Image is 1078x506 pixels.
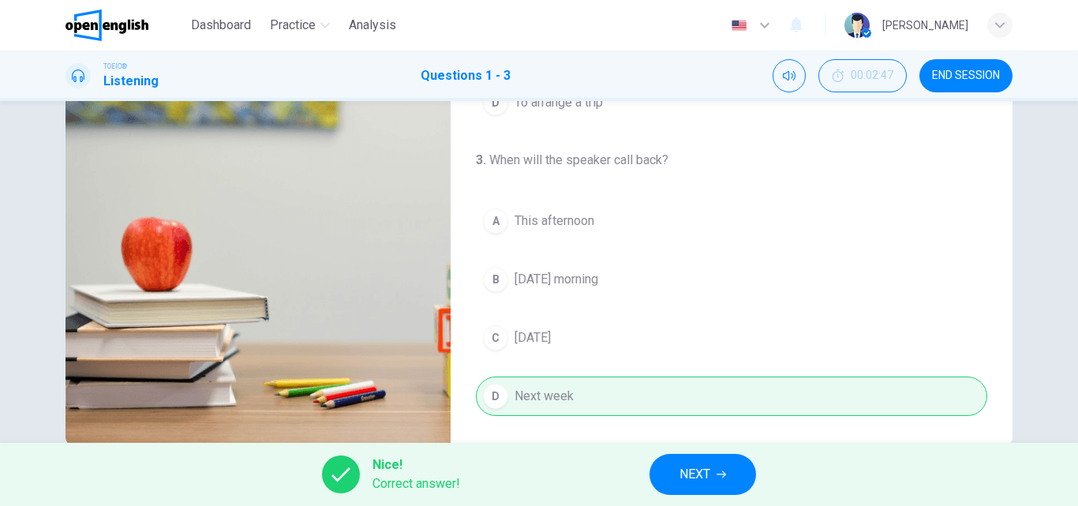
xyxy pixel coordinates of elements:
[264,11,336,39] button: Practice
[342,11,402,39] button: Analysis
[66,9,185,41] a: OpenEnglish logo
[679,463,710,485] span: NEXT
[421,66,511,85] h1: Questions 1 - 3
[729,20,749,32] img: en
[66,60,451,444] img: Talks
[649,454,756,495] button: NEXT
[919,59,1012,92] button: END SESSION
[103,61,127,72] span: TOEIC®
[851,69,893,82] span: 00:02:47
[773,59,806,92] div: Mute
[372,455,460,474] span: Nice!
[270,16,316,35] span: Practice
[844,13,870,38] img: Profile picture
[476,152,489,167] h4: 3 .
[818,59,907,92] button: 00:02:47
[372,474,460,493] span: Correct answer!
[476,151,987,170] h4: When will the speaker call back?
[818,59,907,92] div: Hide
[66,9,148,41] img: OpenEnglish logo
[103,72,159,91] h1: Listening
[185,11,257,39] button: Dashboard
[349,16,396,35] span: Analysis
[191,16,251,35] span: Dashboard
[882,16,968,35] div: [PERSON_NAME]
[932,69,1000,82] span: END SESSION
